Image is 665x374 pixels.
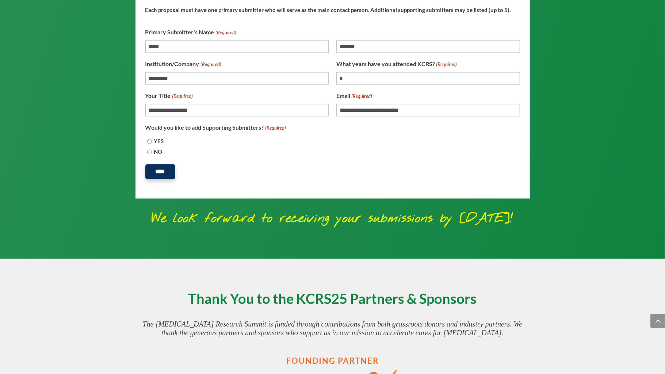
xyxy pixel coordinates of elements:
span: (Required) [215,28,236,38]
p: The [MEDICAL_DATA] Research Summit is funded through contributions from both grassroots donors an... [135,320,530,338]
label: Institution/Company [145,59,221,69]
label: What years have you attended KCRS? [336,59,457,69]
label: Email [336,91,372,101]
label: YES [154,137,164,146]
legend: Primary Submitter's Name [145,27,236,38]
strong: Founding Partner [286,356,379,366]
span: (Required) [351,91,372,101]
span: (Required) [200,60,221,69]
span: (Required) [264,123,286,133]
label: NO [154,147,163,157]
span: (Required) [171,91,193,101]
legend: Would you like to add Supporting Submitters? [145,122,286,133]
div: Each proposal must have one primary submitter who will serve as the main contact person. Addition... [145,0,514,15]
span: (Required) [435,60,457,69]
strong: Thank You to the KCRS25 Partners & Sponsors [188,290,477,307]
label: Your Title [145,91,193,101]
p: We look forward to receiving your submissions by [DATE]! [66,209,599,230]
